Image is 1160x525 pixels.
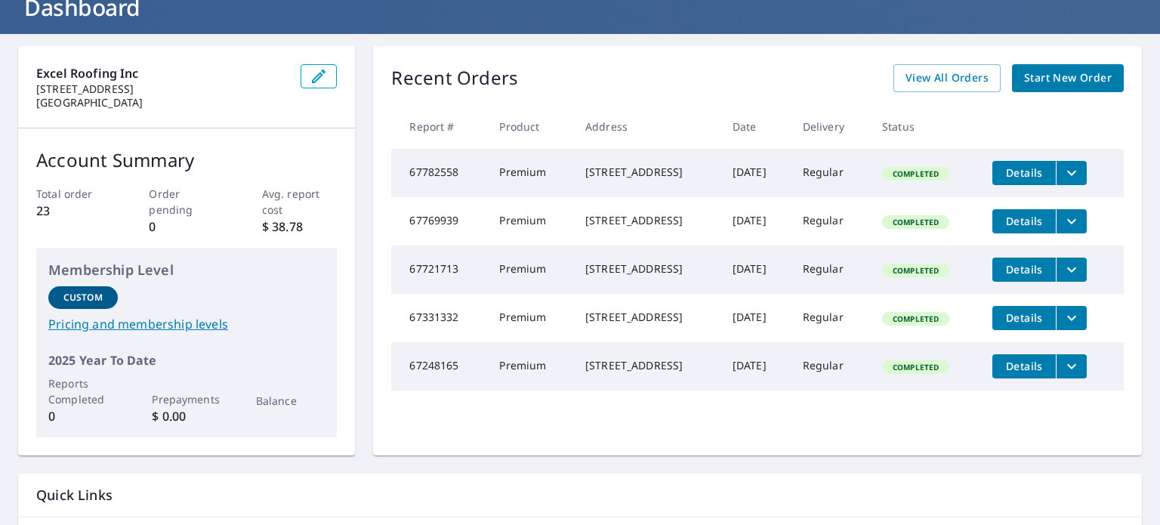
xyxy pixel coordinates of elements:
p: Total order [36,186,112,202]
span: Details [1001,310,1047,325]
div: [STREET_ADDRESS] [585,358,708,373]
td: Premium [487,149,573,197]
td: Premium [487,342,573,391]
p: $ 0.00 [152,407,221,425]
p: Account Summary [36,147,337,174]
span: Details [1001,359,1047,373]
p: 0 [149,218,224,236]
td: [DATE] [720,342,791,391]
button: detailsBtn-67769939 [992,209,1056,233]
button: filesDropdownBtn-67248165 [1056,354,1087,378]
p: Quick Links [36,486,1124,505]
button: filesDropdownBtn-67782558 [1056,161,1087,185]
td: [DATE] [720,246,791,294]
button: filesDropdownBtn-67331332 [1056,306,1087,330]
th: Date [720,104,791,149]
td: 67769939 [391,197,487,246]
td: Regular [791,149,870,197]
p: Order pending [149,186,224,218]
td: Premium [487,294,573,342]
td: 67782558 [391,149,487,197]
button: detailsBtn-67782558 [992,161,1056,185]
p: Prepayments [152,391,221,407]
button: detailsBtn-67248165 [992,354,1056,378]
td: Regular [791,342,870,391]
p: 2025 Year To Date [48,351,325,369]
td: [DATE] [720,197,791,246]
p: 0 [48,407,118,425]
span: Completed [884,265,948,276]
span: Completed [884,168,948,179]
span: Details [1001,262,1047,276]
th: Address [573,104,720,149]
a: View All Orders [893,64,1001,92]
td: [DATE] [720,149,791,197]
button: filesDropdownBtn-67769939 [1056,209,1087,233]
div: [STREET_ADDRESS] [585,165,708,180]
div: [STREET_ADDRESS] [585,213,708,228]
td: Regular [791,197,870,246]
p: [GEOGRAPHIC_DATA] [36,96,288,110]
td: Regular [791,246,870,294]
p: Recent Orders [391,64,518,92]
button: filesDropdownBtn-67721713 [1056,258,1087,282]
span: View All Orders [905,69,989,88]
p: [STREET_ADDRESS] [36,82,288,96]
p: Excel Roofing Inc [36,64,288,82]
p: Reports Completed [48,375,118,407]
td: 67331332 [391,294,487,342]
button: detailsBtn-67331332 [992,306,1056,330]
th: Delivery [791,104,870,149]
td: 67248165 [391,342,487,391]
a: Start New Order [1012,64,1124,92]
td: Premium [487,197,573,246]
p: Custom [63,291,103,304]
span: Details [1001,214,1047,228]
th: Product [487,104,573,149]
span: Completed [884,217,948,227]
p: $ 38.78 [262,218,338,236]
p: Balance [256,393,325,409]
button: detailsBtn-67721713 [992,258,1056,282]
p: Avg. report cost [262,186,338,218]
td: [DATE] [720,294,791,342]
td: Regular [791,294,870,342]
span: Completed [884,313,948,324]
a: Pricing and membership levels [48,315,325,333]
p: 23 [36,202,112,220]
th: Report # [391,104,487,149]
span: Start New Order [1024,69,1112,88]
div: [STREET_ADDRESS] [585,261,708,276]
span: Completed [884,362,948,372]
div: [STREET_ADDRESS] [585,310,708,325]
span: Details [1001,165,1047,180]
td: 67721713 [391,246,487,294]
td: Premium [487,246,573,294]
th: Status [870,104,981,149]
p: Membership Level [48,260,325,280]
